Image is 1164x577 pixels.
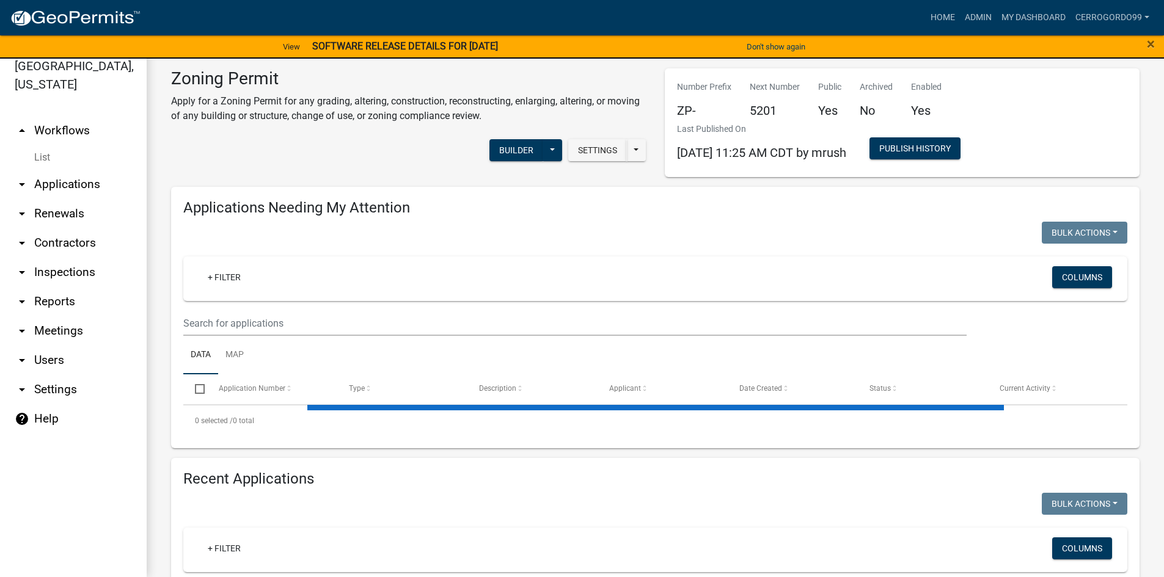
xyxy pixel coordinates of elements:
[858,374,988,404] datatable-header-cell: Status
[337,374,467,404] datatable-header-cell: Type
[1052,266,1112,288] button: Columns
[15,353,29,368] i: arrow_drop_down
[15,123,29,138] i: arrow_drop_up
[219,384,285,393] span: Application Number
[739,384,782,393] span: Date Created
[195,416,233,425] span: 0 selected /
[750,103,800,118] h5: 5201
[568,139,627,161] button: Settings
[207,374,337,404] datatable-header-cell: Application Number
[818,103,841,118] h5: Yes
[960,6,997,29] a: Admin
[869,137,961,159] button: Publish History
[911,81,942,93] p: Enabled
[198,537,251,559] a: + Filter
[15,177,29,192] i: arrow_drop_down
[869,144,961,154] wm-modal-confirm: Workflow Publish History
[183,336,218,375] a: Data
[198,266,251,288] a: + Filter
[869,384,891,393] span: Status
[489,139,543,161] button: Builder
[860,103,893,118] h5: No
[171,94,646,123] p: Apply for a Zoning Permit for any grading, altering, construction, reconstructing, enlarging, alt...
[15,206,29,221] i: arrow_drop_down
[742,37,810,57] button: Don't show again
[1052,537,1112,559] button: Columns
[997,6,1071,29] a: My Dashboard
[349,384,365,393] span: Type
[183,405,1127,436] div: 0 total
[183,374,207,404] datatable-header-cell: Select
[15,382,29,397] i: arrow_drop_down
[15,265,29,280] i: arrow_drop_down
[818,81,841,93] p: Public
[15,236,29,250] i: arrow_drop_down
[183,311,967,336] input: Search for applications
[183,470,1127,488] h4: Recent Applications
[598,374,728,404] datatable-header-cell: Applicant
[1147,35,1155,53] span: ×
[479,384,516,393] span: Description
[1147,37,1155,51] button: Close
[860,81,893,93] p: Archived
[278,37,305,57] a: View
[1042,493,1127,515] button: Bulk Actions
[218,336,251,375] a: Map
[1071,6,1154,29] a: Cerrogordo99
[988,374,1118,404] datatable-header-cell: Current Activity
[312,40,498,52] strong: SOFTWARE RELEASE DETAILS FOR [DATE]
[677,123,846,136] p: Last Published On
[677,145,846,160] span: [DATE] 11:25 AM CDT by mrush
[728,374,858,404] datatable-header-cell: Date Created
[15,324,29,338] i: arrow_drop_down
[467,374,598,404] datatable-header-cell: Description
[750,81,800,93] p: Next Number
[911,103,942,118] h5: Yes
[15,412,29,426] i: help
[609,384,641,393] span: Applicant
[926,6,960,29] a: Home
[183,199,1127,217] h4: Applications Needing My Attention
[677,103,731,118] h5: ZP-
[15,294,29,309] i: arrow_drop_down
[1042,222,1127,244] button: Bulk Actions
[677,81,731,93] p: Number Prefix
[1000,384,1050,393] span: Current Activity
[171,68,646,89] h3: Zoning Permit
